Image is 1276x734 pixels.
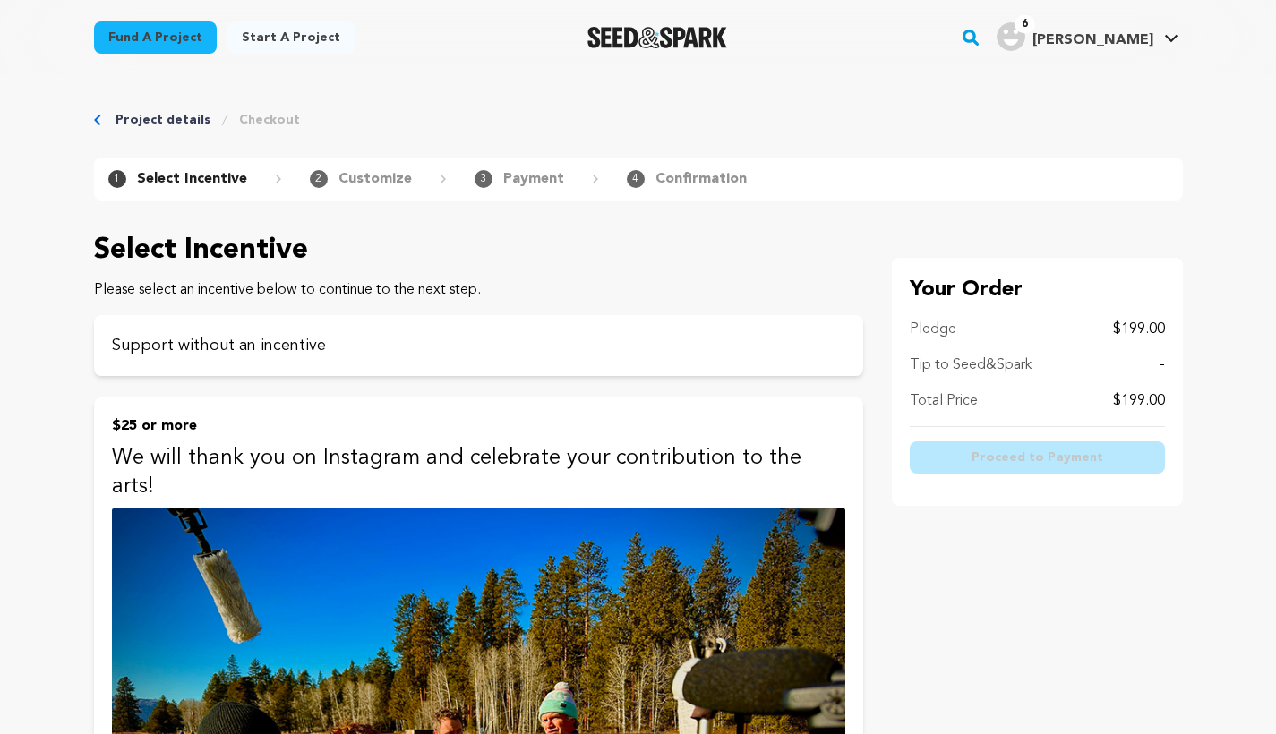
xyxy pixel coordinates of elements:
p: Payment [503,168,564,190]
p: Confirmation [655,168,747,190]
div: Breadcrumb [94,111,1183,129]
p: Select Incentive [137,168,247,190]
span: Mike M.'s Profile [993,19,1182,56]
p: $199.00 [1113,390,1165,412]
span: 1 [108,170,126,188]
span: [PERSON_NAME] [1032,33,1153,47]
p: We will thank you on Instagram and celebrate your contribution to the arts! [112,444,845,501]
div: Mike M.'s Profile [997,22,1153,51]
p: Pledge [910,319,956,340]
p: Please select an incentive below to continue to the next step. [94,279,863,301]
a: Start a project [227,21,355,54]
p: Select Incentive [94,229,863,272]
p: $25 or more [112,415,845,437]
p: Support without an incentive [112,333,845,358]
p: - [1160,354,1165,376]
p: $199.00 [1113,319,1165,340]
span: 4 [627,170,645,188]
img: Seed&Spark Logo Dark Mode [587,27,728,48]
p: Your Order [910,276,1165,304]
a: Seed&Spark Homepage [587,27,728,48]
p: Tip to Seed&Spark [910,354,1032,376]
span: Proceed to Payment [972,448,1103,466]
a: Project details [116,111,210,129]
a: Checkout [239,111,300,129]
a: Fund a project [94,21,217,54]
button: Proceed to Payment [910,441,1165,474]
p: Customize [338,168,412,190]
span: 2 [310,170,328,188]
span: 6 [1015,15,1035,33]
img: user.png [997,22,1025,51]
span: 3 [475,170,492,188]
a: Mike M.'s Profile [993,19,1182,51]
p: Total Price [910,390,978,412]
